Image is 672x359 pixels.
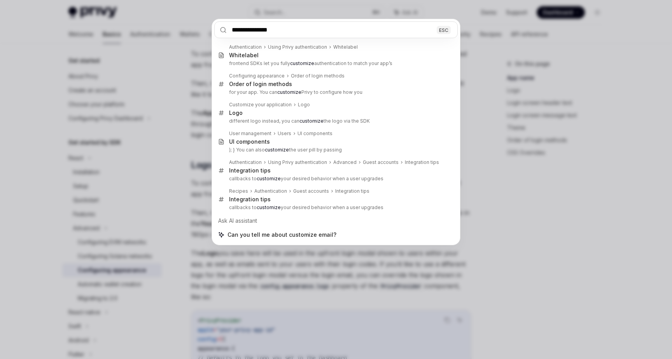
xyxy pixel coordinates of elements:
div: Order of login methods [291,73,345,79]
div: Using Privy authentication [268,44,327,50]
div: Integration tips [229,167,271,174]
p: ); } You can also the user pill by passing [229,147,441,153]
div: Integration tips [405,159,439,165]
b: customize [265,147,289,153]
p: frontend SDKs let you fully authentication to match your app’s [229,60,441,67]
div: Integration tips [335,188,369,194]
div: Authentication [229,44,262,50]
div: User management [229,130,271,137]
span: Can you tell me about customize email? [227,231,336,239]
div: Guest accounts [293,188,329,194]
div: UI components [229,138,270,145]
div: Authentication [254,188,287,194]
div: Logo [229,109,243,116]
div: Whitelabel [333,44,358,50]
b: customize [299,118,324,124]
b: customize [257,204,281,210]
div: Integration tips [229,196,271,203]
div: Ask AI assistant [214,214,458,228]
p: callbacks to your desired behavior when a user upgrades [229,204,441,211]
p: callbacks to your desired behavior when a user upgrades [229,176,441,182]
p: for your app. You can Privy to configure how you [229,89,441,95]
div: Customize your application [229,102,292,108]
p: different logo instead, you can the logo via the SDK [229,118,441,124]
b: customize [277,89,301,95]
div: Authentication [229,159,262,165]
div: Logo [298,102,310,108]
div: Order of login methods [229,81,292,88]
div: Using Privy authentication [268,159,327,165]
div: Advanced [333,159,357,165]
div: Recipes [229,188,248,194]
div: Users [278,130,291,137]
b: customize [290,60,314,66]
div: UI components [297,130,332,137]
div: ESC [437,26,451,34]
div: Guest accounts [363,159,399,165]
div: Configuring appearance [229,73,285,79]
b: customize [257,176,281,181]
div: Whitelabel [229,52,259,59]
